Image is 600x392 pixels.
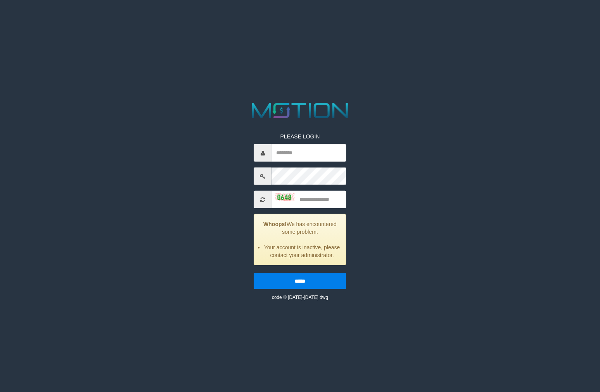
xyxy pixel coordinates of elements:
[264,243,340,259] li: Your account is inactive, please contact your administrator.
[275,193,295,201] img: captcha
[247,100,353,121] img: MOTION_logo.png
[272,295,328,300] small: code © [DATE]-[DATE] dwg
[254,133,346,140] p: PLEASE LOGIN
[254,214,346,265] div: We has encountered some problem.
[263,221,287,227] strong: Whoops!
